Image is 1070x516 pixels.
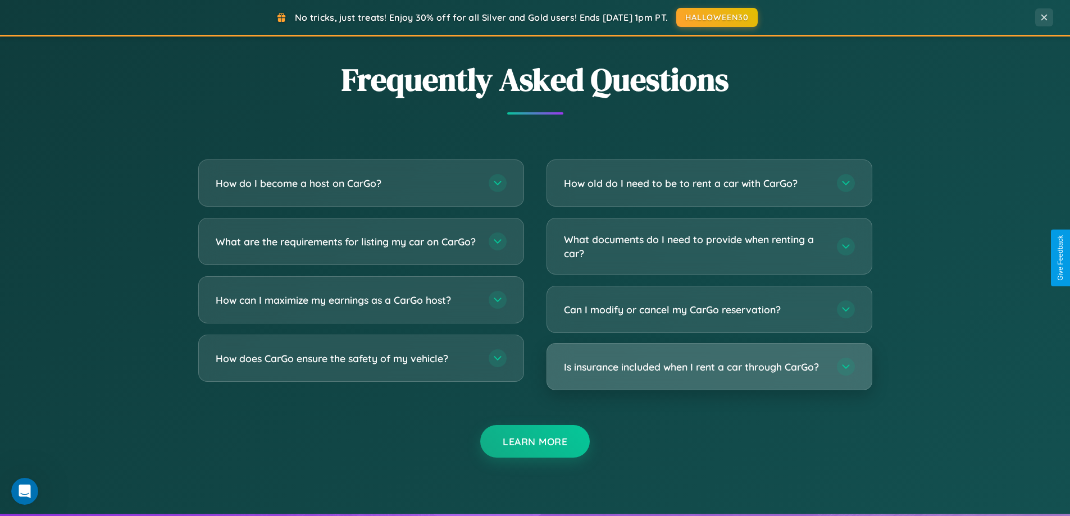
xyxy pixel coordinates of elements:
[216,351,477,366] h3: How does CarGo ensure the safety of my vehicle?
[198,58,872,101] h2: Frequently Asked Questions
[216,235,477,249] h3: What are the requirements for listing my car on CarGo?
[216,293,477,307] h3: How can I maximize my earnings as a CarGo host?
[11,478,38,505] iframe: Intercom live chat
[564,303,826,317] h3: Can I modify or cancel my CarGo reservation?
[216,176,477,190] h3: How do I become a host on CarGo?
[564,360,826,374] h3: Is insurance included when I rent a car through CarGo?
[564,232,826,260] h3: What documents do I need to provide when renting a car?
[1057,235,1064,281] div: Give Feedback
[295,12,668,23] span: No tricks, just treats! Enjoy 30% off for all Silver and Gold users! Ends [DATE] 1pm PT.
[564,176,826,190] h3: How old do I need to be to rent a car with CarGo?
[480,425,590,458] button: Learn More
[676,8,758,27] button: HALLOWEEN30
